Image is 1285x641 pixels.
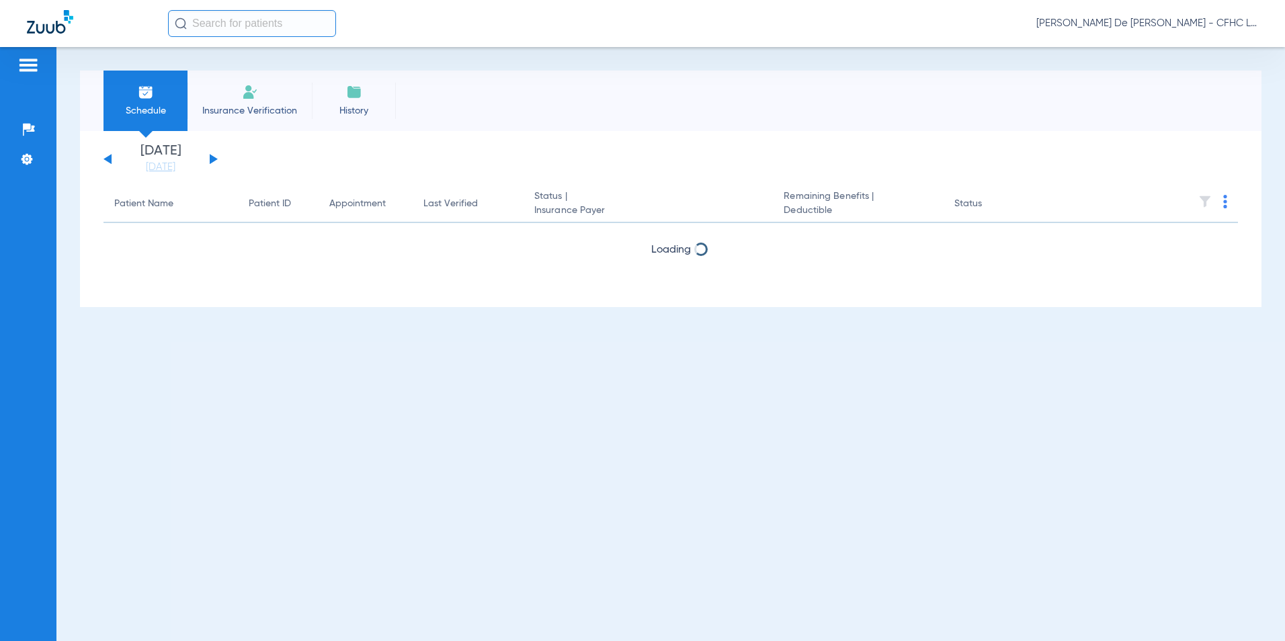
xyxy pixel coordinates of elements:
[114,104,177,118] span: Schedule
[17,57,39,73] img: hamburger-icon
[423,197,513,211] div: Last Verified
[329,197,386,211] div: Appointment
[944,185,1034,223] th: Status
[175,17,187,30] img: Search Icon
[114,197,227,211] div: Patient Name
[1036,17,1258,30] span: [PERSON_NAME] De [PERSON_NAME] - CFHC Lake Wales Dental
[423,197,478,211] div: Last Verified
[138,84,154,100] img: Schedule
[1223,195,1227,208] img: group-dot-blue.svg
[114,197,173,211] div: Patient Name
[346,84,362,100] img: History
[242,84,258,100] img: Manual Insurance Verification
[322,104,386,118] span: History
[524,185,773,223] th: Status |
[168,10,336,37] input: Search for patients
[249,197,291,211] div: Patient ID
[120,144,201,174] li: [DATE]
[120,161,201,174] a: [DATE]
[329,197,402,211] div: Appointment
[249,197,308,211] div: Patient ID
[773,185,943,223] th: Remaining Benefits |
[198,104,302,118] span: Insurance Verification
[1198,195,1212,208] img: filter.svg
[784,204,932,218] span: Deductible
[534,204,762,218] span: Insurance Payer
[27,10,73,34] img: Zuub Logo
[651,245,691,255] span: Loading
